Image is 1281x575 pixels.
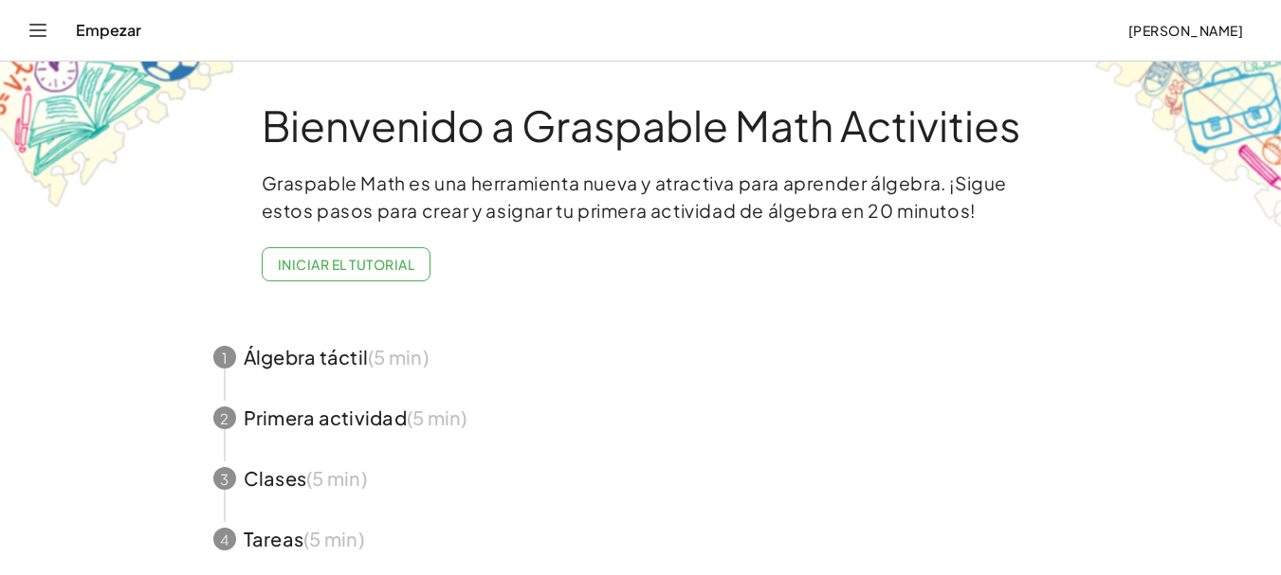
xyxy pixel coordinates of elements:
[191,387,1091,448] button: 2Primera actividad(5 min)
[262,171,1008,222] font: Graspable Math es una herramienta nueva y atractiva para aprender álgebra. ¡Sigue estos pasos par...
[191,509,1091,569] button: 4Tareas(5 min)
[191,448,1091,509] button: 3Clases(5 min)
[220,410,229,428] font: 2
[278,256,414,273] font: Iniciar el tutorial
[262,99,1020,152] font: Bienvenido a Graspable Math Activities
[1128,22,1243,39] font: [PERSON_NAME]
[222,350,228,368] font: 1
[1112,13,1258,47] button: [PERSON_NAME]
[220,531,229,549] font: 4
[23,15,53,45] button: Cambiar navegación
[191,327,1091,387] button: 1Álgebra táctil(5 min)
[220,471,229,489] font: 3
[262,247,431,281] button: Iniciar el tutorial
